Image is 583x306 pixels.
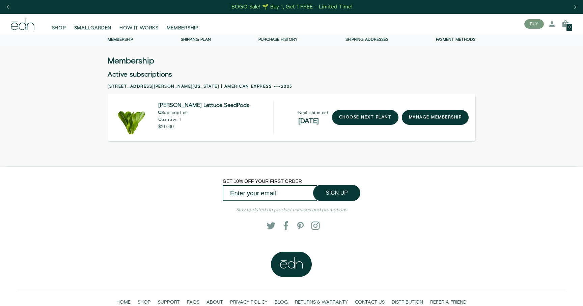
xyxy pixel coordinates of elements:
h2: [DATE] [298,118,329,124]
input: Enter your email [223,185,317,201]
a: SHOP [48,17,70,31]
span: SMALLGARDEN [74,25,112,31]
h3: Membership [108,58,154,64]
span: HOME [116,299,131,306]
a: BOGO Sale! 🌱 Buy 1, Get 1 FREE – Limited Time! [231,2,354,12]
p: Quantity: 1 [158,118,249,122]
span: GET 10% OFF YOUR FIRST ORDER [223,178,302,184]
button: SIGN UP [313,185,360,201]
img: Bibb Lettuce SeedPods [114,101,148,134]
iframe: Opens a widget where you can find more information [530,286,576,303]
a: Shipping Plan [181,37,211,43]
span: BLOG [275,299,288,306]
span: [PERSON_NAME] Lettuce SeedPods [158,103,249,108]
a: MEMBERSHIP [163,17,203,31]
a: Purchase history [258,37,298,43]
p: Subscription [158,111,249,115]
h2: Active subscriptions [108,71,475,78]
a: HOW IT WORKS [115,17,162,31]
span: SHOP [138,299,151,306]
span: SHOP [52,25,66,31]
span: SUPPORT [158,299,180,306]
h2: [STREET_ADDRESS][PERSON_NAME][US_STATE] | American Express ••••2005 [108,84,475,90]
div: BOGO Sale! 🌱 Buy 1, Get 1 FREE – Limited Time! [231,3,353,10]
span: 0 [568,26,571,29]
a: Payment methods [436,37,475,43]
a: SMALLGARDEN [70,17,116,31]
a: manage membership [402,110,469,125]
span: CONTACT US [355,299,385,306]
span: REFER A FRIEND [430,299,467,306]
p: $20.00 [158,124,249,129]
span: RETURNS & WARRANTY [295,299,348,306]
span: FAQS [187,299,199,306]
a: Membership [108,37,133,43]
span: DISTRIBUTION [392,299,423,306]
span: PRIVACY POLICY [230,299,268,306]
a: Shipping addresses [345,37,388,43]
em: Stay updated on product releases and promotions [236,206,347,213]
p: Next shipment [298,111,329,115]
a: choose next plant [332,110,398,125]
span: HOW IT WORKS [119,25,158,31]
button: BUY [524,19,544,29]
span: MEMBERSHIP [167,25,199,31]
span: ABOUT [206,299,223,306]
